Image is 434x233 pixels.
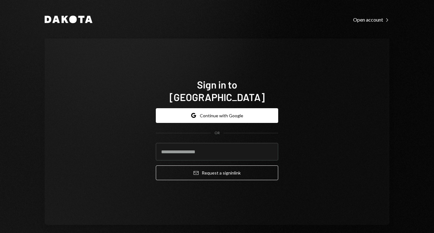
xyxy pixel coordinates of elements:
button: Request a signinlink [156,165,278,180]
a: Open account [353,16,389,23]
div: Open account [353,17,389,23]
h1: Sign in to [GEOGRAPHIC_DATA] [156,78,278,103]
button: Continue with Google [156,108,278,123]
div: OR [215,130,220,136]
